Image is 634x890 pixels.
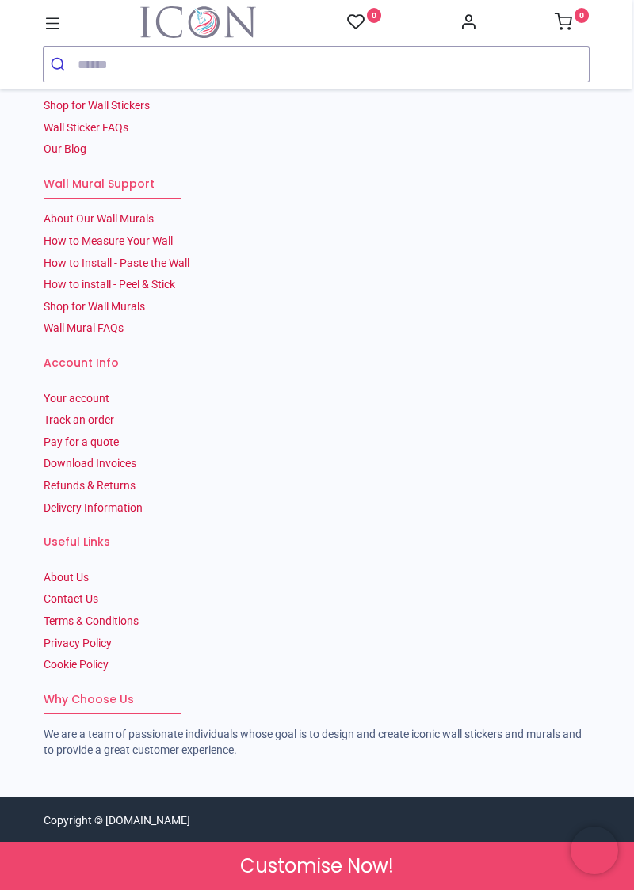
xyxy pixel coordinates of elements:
a: Wall Sticker FAQs [44,121,128,134]
h6: Account Info [44,356,590,371]
a: Your account [44,392,109,405]
a: Download Invoices [44,457,136,470]
a: About Our Wall Murals [44,212,154,225]
sup: 0 [575,8,590,23]
a: Our Blog [44,143,86,155]
h6: Wall Mural Support [44,177,590,192]
a: Shop for Wall Stickers [44,99,150,112]
h6: Useful Links [44,534,590,550]
a: Contact Us [44,592,98,605]
li: We are a team of passionate individuals whose goal is to design and create iconic wall stickers a... [44,727,590,758]
a: Logo of Icon Wall Stickers [140,6,256,38]
a: Shop for Wall Murals [44,300,145,313]
a: Wall Mural FAQs [44,321,124,334]
a: About Us​ [44,571,89,584]
a: Pay for a quote [44,435,119,448]
a: 0 [555,17,590,30]
h6: Why Choose Us [44,692,590,708]
a: Delivery Information [44,501,143,514]
sup: 0 [367,8,382,23]
iframe: Brevo live chat [571,827,618,874]
a: How to Measure Your Wall [44,234,173,247]
a: Refunds & Returns [44,479,136,492]
span: Customise Now! [240,853,394,880]
a: Account Info [460,17,477,30]
a: 0 [347,13,382,32]
a: Copyright © [DOMAIN_NAME] [44,814,190,827]
a: How to Install - Paste the Wall [44,257,189,269]
a: Terms & Conditions [44,614,139,627]
img: Icon Wall Stickers [140,6,256,38]
button: Submit [44,47,78,82]
a: How to install - Peel & Stick [44,278,175,291]
a: Track an order [44,413,114,426]
a: Privacy Policy [44,637,112,649]
a: Cookie Policy [44,658,109,671]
